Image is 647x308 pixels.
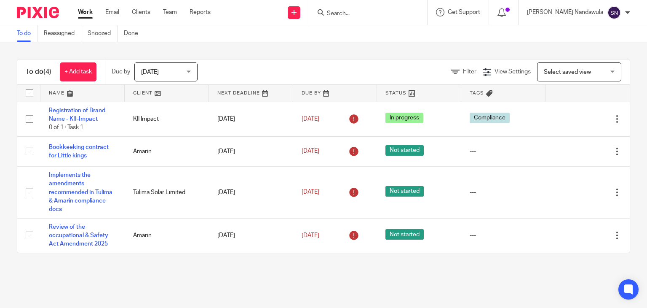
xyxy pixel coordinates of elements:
[17,7,59,18] img: Pixie
[470,91,484,95] span: Tags
[49,124,83,130] span: 0 of 1 · Task 1
[495,69,531,75] span: View Settings
[470,231,537,240] div: ---
[17,25,37,42] a: To do
[44,25,81,42] a: Reassigned
[209,167,293,219] td: [DATE]
[60,62,96,81] a: + Add task
[470,147,537,156] div: ---
[326,10,402,18] input: Search
[463,69,476,75] span: Filter
[302,149,319,154] span: [DATE]
[125,136,209,166] td: Amarin
[125,167,209,219] td: Tulima Solar Limited
[544,69,591,75] span: Select saved view
[49,108,105,122] a: Registration of Brand Name - KII-Impact
[448,9,480,15] span: Get Support
[163,8,177,16] a: Team
[43,68,51,75] span: (4)
[470,113,510,123] span: Compliance
[607,6,621,19] img: svg%3E
[302,189,319,195] span: [DATE]
[49,224,108,247] a: Review of the occupational & Safety Act Amendment 2025
[209,136,293,166] td: [DATE]
[132,8,150,16] a: Clients
[385,145,424,156] span: Not started
[385,186,424,197] span: Not started
[385,229,424,240] span: Not started
[49,144,109,159] a: Bookkeeking contract for Little kings
[470,188,537,197] div: ---
[141,69,159,75] span: [DATE]
[209,102,293,136] td: [DATE]
[385,113,423,123] span: In progress
[112,68,130,76] p: Due by
[302,116,319,122] span: [DATE]
[49,172,112,212] a: Implements the amendments recommended in Tulima & Amarin compliance docs
[190,8,211,16] a: Reports
[125,102,209,136] td: KII Impact
[88,25,118,42] a: Snoozed
[105,8,119,16] a: Email
[125,218,209,252] td: Amarin
[209,218,293,252] td: [DATE]
[26,68,51,76] h1: To do
[78,8,93,16] a: Work
[124,25,144,42] a: Done
[527,8,603,16] p: [PERSON_NAME] Nandawula
[302,232,319,238] span: [DATE]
